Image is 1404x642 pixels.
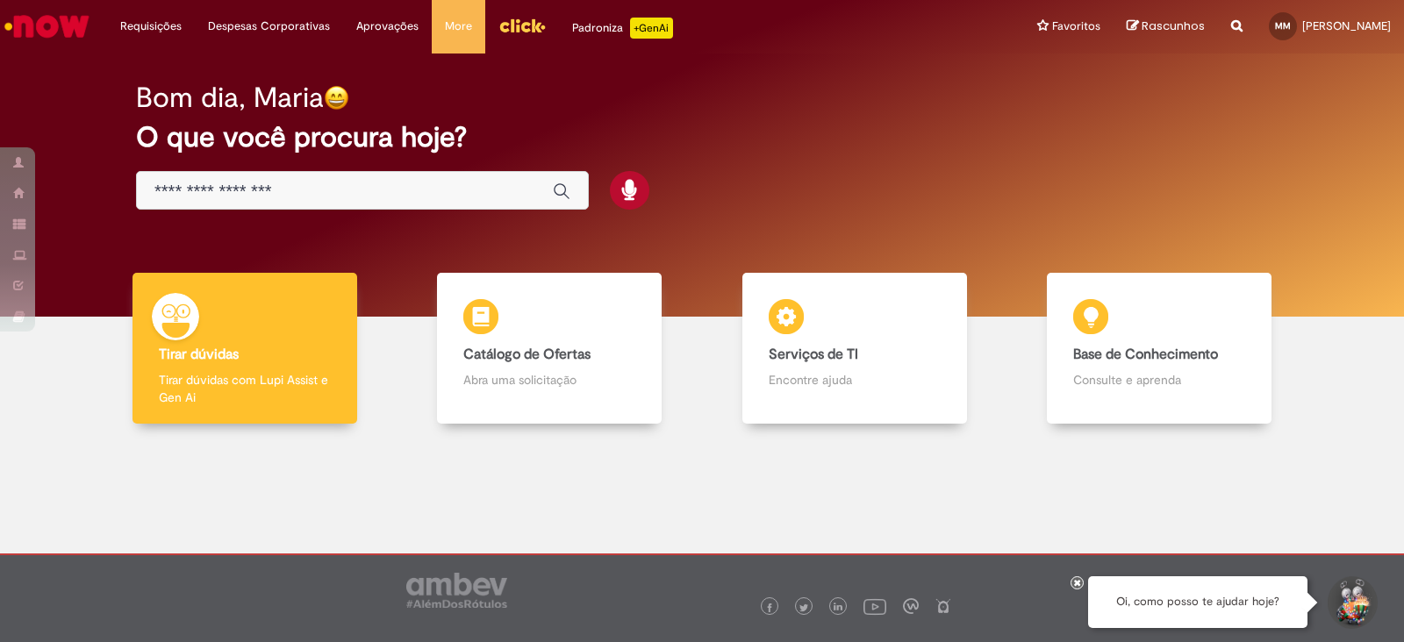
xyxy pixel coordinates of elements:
[1325,576,1378,629] button: Iniciar Conversa de Suporte
[463,346,591,363] b: Catálogo de Ofertas
[398,273,703,424] a: Catálogo de Ofertas Abra uma solicitação
[1275,20,1291,32] span: MM
[765,603,774,612] img: logo_footer_facebook.png
[630,18,673,39] p: +GenAi
[799,603,808,612] img: logo_footer_twitter.png
[1302,18,1391,33] span: [PERSON_NAME]
[1052,18,1100,35] span: Favoritos
[498,12,546,39] img: click_logo_yellow_360x200.png
[1073,346,1218,363] b: Base de Conhecimento
[572,18,673,39] div: Padroniza
[208,18,330,35] span: Despesas Corporativas
[356,18,419,35] span: Aprovações
[834,603,842,613] img: logo_footer_linkedin.png
[159,371,331,406] p: Tirar dúvidas com Lupi Assist e Gen Ai
[136,82,324,113] h2: Bom dia, Maria
[445,18,472,35] span: More
[463,371,635,389] p: Abra uma solicitação
[406,573,507,608] img: logo_footer_ambev_rotulo_gray.png
[2,9,92,44] img: ServiceNow
[1127,18,1205,35] a: Rascunhos
[1007,273,1313,424] a: Base de Conhecimento Consulte e aprenda
[324,85,349,111] img: happy-face.png
[92,273,398,424] a: Tirar dúvidas Tirar dúvidas com Lupi Assist e Gen Ai
[1088,576,1307,628] div: Oi, como posso te ajudar hoje?
[702,273,1007,424] a: Serviços de TI Encontre ajuda
[769,371,941,389] p: Encontre ajuda
[1142,18,1205,34] span: Rascunhos
[769,346,858,363] b: Serviços de TI
[863,595,886,617] img: logo_footer_youtube.png
[1073,371,1245,389] p: Consulte e aprenda
[903,598,919,614] img: logo_footer_workplace.png
[159,346,239,363] b: Tirar dúvidas
[120,18,182,35] span: Requisições
[136,122,1268,153] h2: O que você procura hoje?
[935,598,951,614] img: logo_footer_naosei.png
